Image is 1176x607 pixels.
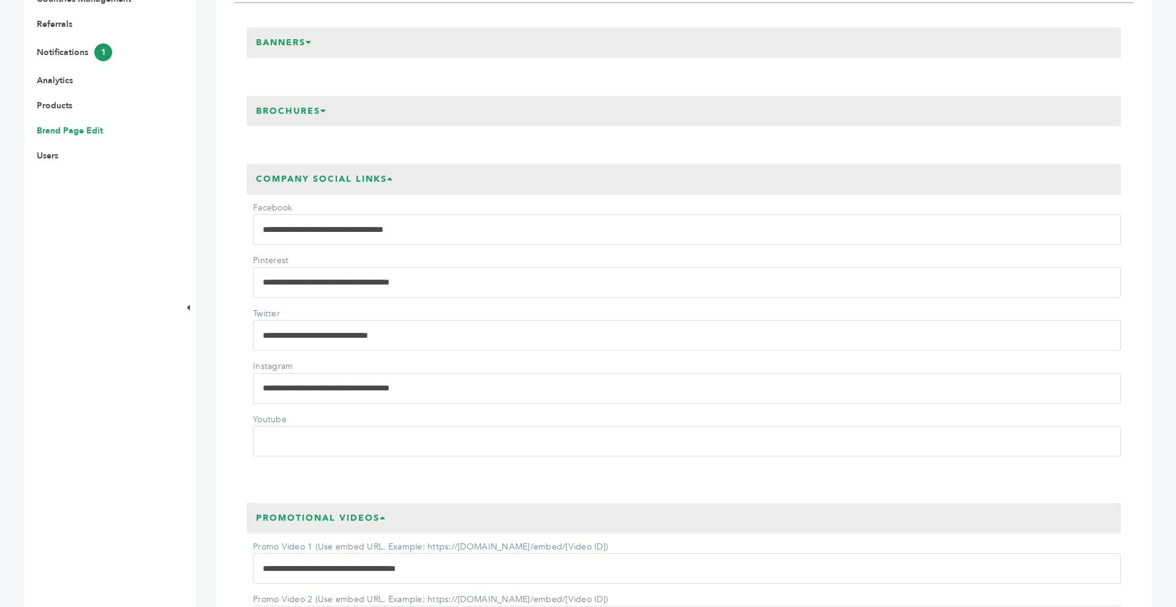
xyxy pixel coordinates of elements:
label: Instagram [253,360,339,373]
h3: Banners [247,28,322,58]
h3: Company Social Links [247,164,403,195]
a: Brand Page Edit [37,125,103,136]
label: Twitter [253,308,339,320]
a: Products [37,100,72,111]
h3: Brochures [247,96,336,127]
a: Referrals [37,18,72,30]
label: Youtube [253,414,339,426]
label: Facebook [253,202,339,214]
label: Promo Video 2 (Use embed URL. Example: https://[DOMAIN_NAME]/embed/[Video ID]) [253,594,608,606]
label: Promo Video 1 (Use embed URL. Example: https://[DOMAIN_NAME]/embed/[Video ID]) [253,541,608,553]
a: Users [37,150,58,162]
a: Analytics [37,75,73,86]
span: 1 [94,43,112,61]
a: Notifications1 [37,47,112,58]
label: Pinterest [253,255,339,267]
h3: Promotional Videos [247,503,396,534]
